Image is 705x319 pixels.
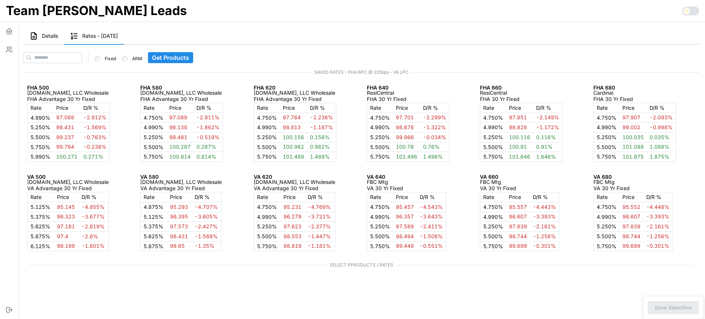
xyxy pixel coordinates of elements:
td: % [28,113,54,123]
span: 1.875% [650,153,669,160]
span: -0.236% [83,144,106,150]
td: Rate [254,103,280,113]
span: 0.116% [536,134,556,140]
span: 97.589 [396,223,414,229]
span: 97.839 [509,223,527,229]
p: FHA 580 [140,85,223,90]
span: 0.76% [423,144,440,150]
span: 4.750 [597,115,611,121]
p: FHA 660 [480,85,563,90]
span: 4.990 [30,115,45,121]
span: 98.744 [622,233,640,239]
td: % [254,113,280,123]
span: 100.116 [509,134,530,140]
td: D/R % [307,103,336,113]
label: Fixed [100,56,116,62]
p: FHA Advantage 30 Yr Fixed [27,95,110,103]
span: -1.187% [310,124,333,130]
td: % [28,222,54,232]
span: -4.707% [195,204,218,210]
p: [DOMAIN_NAME], LLC Wholesale [254,90,336,95]
span: 1.088% [650,144,669,150]
p: FHA 680 [593,85,676,90]
td: Price [393,103,420,113]
span: 5.625 [144,233,158,239]
span: 5.500 [597,144,611,150]
span: 5.500 [483,233,498,239]
td: % [593,142,619,152]
span: 4.750 [597,204,611,210]
span: -4.543% [420,204,443,210]
p: Cardinal [593,90,676,95]
span: 97.089 [169,114,187,120]
td: % [593,222,619,232]
span: -0.763% [83,134,106,140]
span: -3.393% [533,213,556,220]
p: FHA 30 Yr Fixed [367,95,449,103]
td: Rate [141,103,167,113]
span: 0.814% [196,153,216,160]
td: % [141,232,167,242]
p: [DOMAIN_NAME], LLC Wholesale [140,90,223,95]
td: D/R % [647,103,676,113]
p: VA 580 [140,174,222,180]
td: % [593,113,619,123]
td: Price [53,103,80,113]
td: % [367,241,393,251]
td: % [593,123,619,133]
td: % [367,113,393,123]
td: Rate [367,103,393,113]
span: 100.287 [169,144,191,150]
span: 0.287% [196,144,216,150]
td: D/R % [192,192,222,202]
span: 95.457 [396,204,414,210]
td: Rate [141,192,167,202]
td: Rate [28,192,54,202]
span: 5.500 [30,134,45,140]
p: FHA 30 Yr Fixed [593,95,676,103]
span: 97.851 [509,114,527,120]
span: 5.250 [30,124,45,130]
td: D/R % [194,103,223,113]
span: 4.990 [370,124,385,130]
span: 5.125 [144,214,158,220]
td: % [480,142,506,152]
td: Rate [254,192,280,202]
span: SAVED RATES - FHA BPC @ 225bps - VA LPC [23,69,699,76]
p: FBC Mtg [593,180,673,185]
td: % [141,123,167,133]
p: [DOMAIN_NAME], LLC Wholesale [27,90,110,95]
p: VA 500 [27,174,109,180]
span: 95.557 [509,204,527,210]
span: 4.750 [370,204,385,210]
span: 99.966 [396,134,414,140]
td: % [367,222,393,232]
span: 4.750 [144,115,158,121]
td: % [367,132,393,142]
button: Get Products [148,52,193,63]
span: 5.500 [483,144,498,150]
span: 97.839 [622,223,640,229]
span: 99.237 [56,134,74,140]
span: -2.236% [310,114,333,120]
span: -1.569% [83,124,106,130]
span: 1.489% [310,153,330,160]
span: 100.156 [283,134,304,140]
td: % [254,123,280,133]
td: D/R % [643,192,673,202]
td: % [367,212,393,222]
p: FHA Advantage 30 Yr Fixed [254,95,336,103]
span: 101.875 [622,153,644,160]
td: % [141,142,167,152]
td: D/R % [533,103,563,113]
td: Rate [593,192,619,202]
span: 96.607 [509,213,527,220]
p: FHA Advantage 30 Yr Fixed [140,95,223,103]
span: 5.125 [30,204,45,210]
span: 97.701 [396,114,414,120]
td: % [593,202,619,212]
span: 4.990 [483,214,498,220]
td: % [254,241,280,251]
td: Price [619,192,643,202]
p: FHA 500 [27,85,110,90]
